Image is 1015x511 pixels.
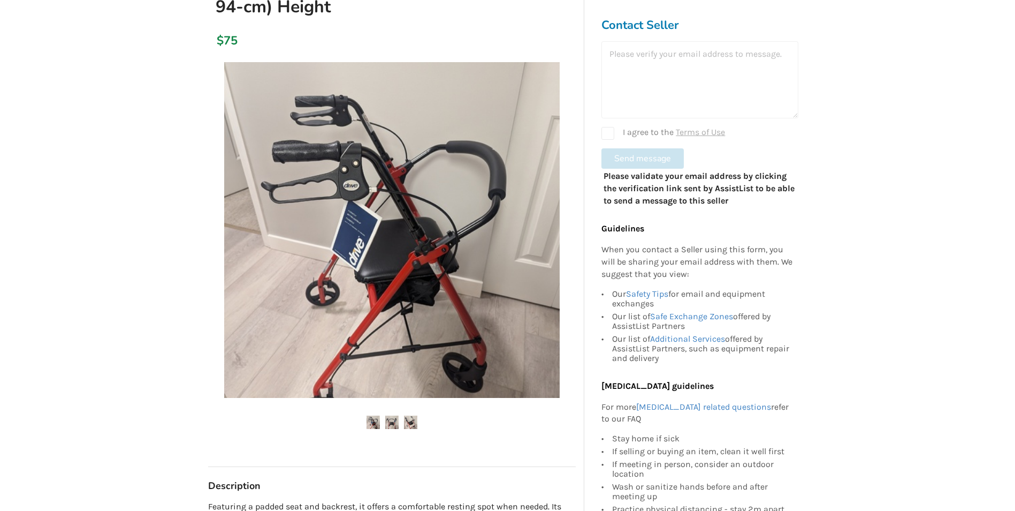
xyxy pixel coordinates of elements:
img: drive 4-wheel folding aluminum rollator/walker with seat, backrest & handbrake, 32-37-in (81.3-94... [367,416,380,429]
a: Safe Exchange Zones [650,311,733,321]
p: For more refer to our FAQ [601,401,793,425]
div: $75 [217,33,223,48]
div: If selling or buying an item, clean it well first [612,445,793,458]
h3: Contact Seller [601,18,798,33]
div: Stay home if sick [612,434,793,445]
b: [MEDICAL_DATA] guidelines [601,381,714,391]
div: If meeting in person, consider an outdoor location [612,458,793,480]
div: Our list of offered by AssistList Partners, such as equipment repair and delivery [612,333,793,363]
div: Wash or sanitize hands before and after meeting up [612,480,793,503]
p: Please validate your email address by clicking the verification link sent by AssistList to be abl... [604,170,797,207]
p: When you contact a Seller using this form, you will be sharing your email address with them. We s... [601,244,793,281]
a: Safety Tips [626,289,668,299]
div: Our list of offered by AssistList Partners [612,310,793,333]
img: drive 4-wheel folding aluminum rollator/walker with seat, backrest & handbrake, 32-37-in (81.3-94... [385,416,399,429]
img: drive 4-wheel folding aluminum rollator/walker with seat, backrest & handbrake, 32-37-in (81.3-94... [404,416,417,429]
a: Additional Services [650,334,725,344]
div: Our for email and equipment exchanges [612,289,793,310]
a: [MEDICAL_DATA] related questions [636,401,771,411]
b: Guidelines [601,223,644,234]
h3: Description [208,480,576,492]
